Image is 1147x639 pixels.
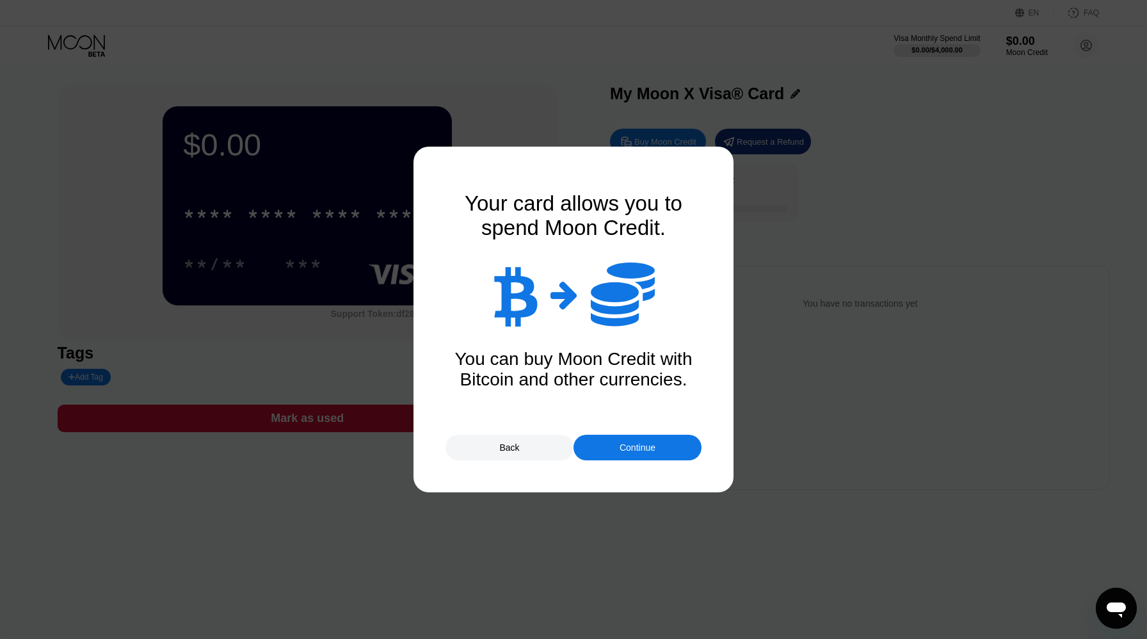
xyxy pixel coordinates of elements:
[573,435,702,460] div: Continue
[591,259,655,330] div: 
[445,191,702,240] div: Your card allows you to spend Moon Credit.
[550,279,578,311] div: 
[445,435,573,460] div: Back
[492,263,538,327] div: 
[445,349,702,390] div: You can buy Moon Credit with Bitcoin and other currencies.
[1096,588,1137,629] iframe: Button to launch messaging window
[499,442,519,453] div: Back
[620,442,655,453] div: Continue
